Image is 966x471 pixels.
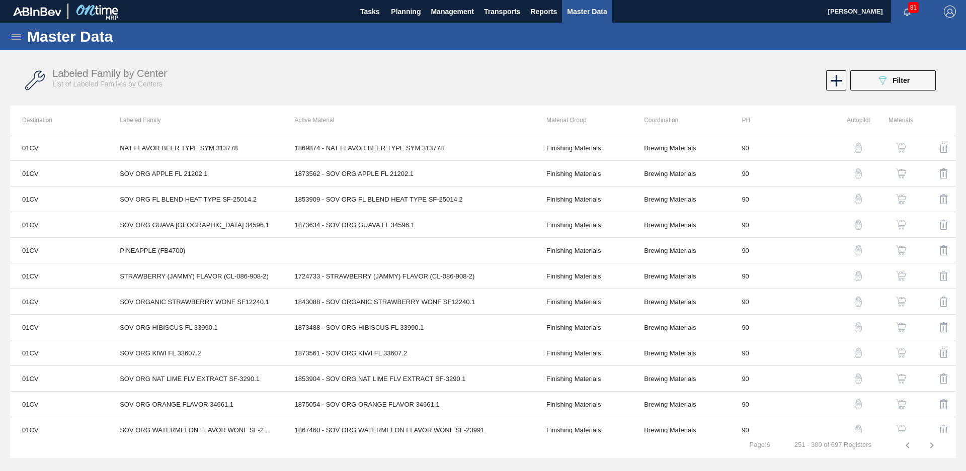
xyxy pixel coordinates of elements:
[10,186,108,212] td: 01CV
[534,417,632,443] td: Finishing Materials
[846,187,870,211] button: auto-pilot-icon
[632,106,730,135] th: Coordination
[108,340,282,366] td: SOV ORG KIWI FL 33607.2
[932,136,956,160] button: delete-icon
[889,392,913,416] button: shopping-cart-icon
[918,315,956,339] div: Delete Labeled Family X Center
[10,212,108,238] td: 01CV
[846,366,870,391] button: auto-pilot-icon
[850,70,936,90] button: Filter
[938,167,950,179] img: delete-icon
[889,290,913,314] button: shopping-cart-icon
[932,392,956,416] button: delete-icon
[896,348,906,358] img: shopping-cart-icon
[283,340,534,366] td: 1873561 - SOV ORG KIWI FL 33607.2
[283,263,534,289] td: 1724733 - STRAWBERRY (JAMMY) FLAVOR (CL-086-908-2)
[283,212,534,238] td: 1873634 - SOV ORG GUAVA FL 34596.1
[932,213,956,237] button: delete-icon
[782,433,883,449] td: 251 - 300 of 697 Registers
[932,341,956,365] button: delete-icon
[875,315,913,339] div: View Materials
[896,245,906,255] img: shopping-cart-icon
[875,187,913,211] div: View Materials
[534,238,632,263] td: Finishing Materials
[730,161,827,186] td: 90
[889,136,913,160] button: shopping-cart-icon
[846,213,870,237] button: auto-pilot-icon
[853,425,863,435] img: auto-pilot-icon
[108,289,282,315] td: SOV ORGANIC STRAWBERRY WONF SF12240.1
[938,244,950,256] img: delete-icon
[730,289,827,315] td: 90
[853,143,863,153] img: auto-pilot-icon
[846,264,870,288] button: auto-pilot-icon
[846,136,870,160] button: auto-pilot-icon
[359,6,381,18] span: Tasks
[918,264,956,288] div: Delete Labeled Family X Center
[730,417,827,443] td: 90
[891,5,923,19] button: Notifications
[534,106,632,135] th: Material Group
[918,366,956,391] div: Delete Labeled Family X Center
[730,392,827,417] td: 90
[896,143,906,153] img: shopping-cart-icon
[283,186,534,212] td: 1853909 - SOV ORG FL BLEND HEAT TYPE SF-25014.2
[833,315,870,339] div: Autopilot Configuration
[534,340,632,366] td: Finishing Materials
[875,392,913,416] div: View Materials
[828,106,870,135] th: Autopilot
[530,6,557,18] span: Reports
[896,194,906,204] img: shopping-cart-icon
[918,187,956,211] div: Delete Labeled Family X Center
[534,186,632,212] td: Finishing Materials
[846,418,870,442] button: auto-pilot-icon
[10,238,108,263] td: 01CV
[10,366,108,392] td: 01CV
[108,106,282,135] th: Labeled Family
[853,194,863,204] img: auto-pilot-icon
[833,136,870,160] div: Autopilot Configuration
[534,212,632,238] td: Finishing Materials
[833,238,870,262] div: Autopilot Configuration
[938,372,950,385] img: delete-icon
[896,168,906,178] img: shopping-cart-icon
[632,161,730,186] td: Brewing Materials
[896,271,906,281] img: shopping-cart-icon
[108,263,282,289] td: STRAWBERRY (JAMMY) FLAVOR (CL-086-908-2)
[534,392,632,417] td: Finishing Materials
[918,418,956,442] div: Delete Labeled Family X Center
[846,392,870,416] button: auto-pilot-icon
[534,161,632,186] td: Finishing Materials
[896,297,906,307] img: shopping-cart-icon
[108,161,282,186] td: SOV ORG APPLE FL 21202.1
[833,161,870,185] div: Autopilot Configuration
[918,136,956,160] div: Delete Labeled Family X Center
[853,322,863,332] img: auto-pilot-icon
[875,418,913,442] div: View Materials
[108,392,282,417] td: SOV ORG ORANGE FLAVOR 34661.1
[889,366,913,391] button: shopping-cart-icon
[938,270,950,282] img: delete-icon
[730,186,827,212] td: 90
[534,135,632,161] td: Finishing Materials
[938,142,950,154] img: delete-icon
[853,297,863,307] img: auto-pilot-icon
[932,187,956,211] button: delete-icon
[846,238,870,262] button: auto-pilot-icon
[632,289,730,315] td: Brewing Materials
[938,347,950,359] img: delete-icon
[853,271,863,281] img: auto-pilot-icon
[875,136,913,160] div: View Materials
[738,433,782,449] td: Page : 6
[730,366,827,392] td: 90
[10,263,108,289] td: 01CV
[391,6,421,18] span: Planning
[730,315,827,340] td: 90
[52,68,167,79] span: Labeled Family by Center
[938,398,950,410] img: delete-icon
[918,392,956,416] div: Delete Labeled Family X Center
[932,290,956,314] button: delete-icon
[853,348,863,358] img: auto-pilot-icon
[932,238,956,262] button: delete-icon
[484,6,520,18] span: Transports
